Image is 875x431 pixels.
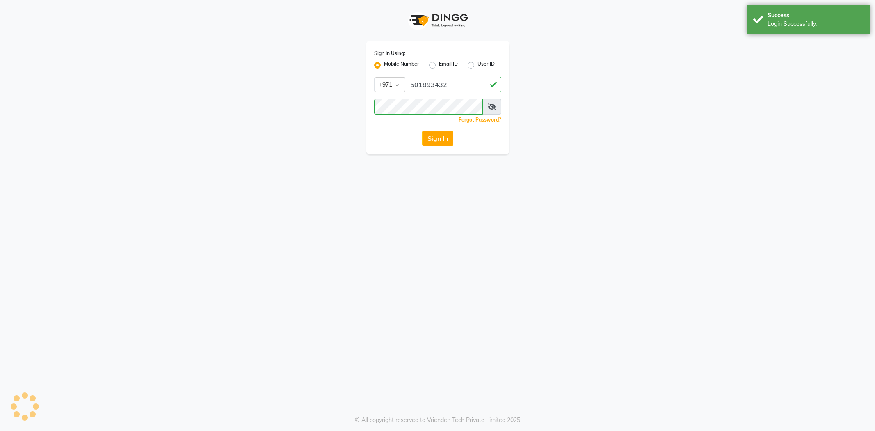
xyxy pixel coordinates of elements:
[405,8,471,32] img: logo1.svg
[405,77,501,92] input: Username
[459,117,501,123] a: Forgot Password?
[374,99,483,115] input: Username
[374,50,405,57] label: Sign In Using:
[477,60,495,70] label: User ID
[768,11,864,20] div: Success
[384,60,419,70] label: Mobile Number
[439,60,458,70] label: Email ID
[768,20,864,28] div: Login Successfully.
[422,131,453,146] button: Sign In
